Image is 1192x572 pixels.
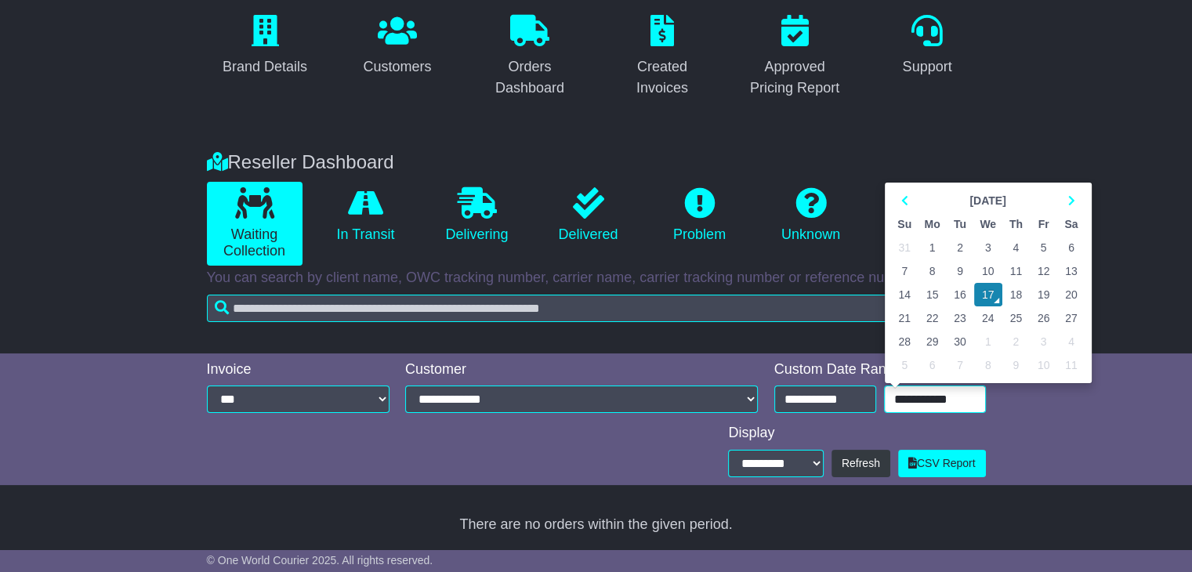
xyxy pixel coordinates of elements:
td: 9 [1002,353,1030,377]
div: Customer [405,361,759,378]
td: 1 [974,330,1002,353]
div: Reseller Dashboard [199,151,994,174]
td: 24 [974,306,1002,330]
button: Refresh [832,450,890,477]
a: Orders Dashboard [472,9,589,104]
a: CSV Report [898,450,986,477]
a: Approved Pricing Report [737,9,853,104]
td: 2 [1002,330,1030,353]
a: Cancelled [875,182,970,249]
a: Created Invoices [604,9,721,104]
td: 18 [1002,283,1030,306]
td: 5 [891,353,918,377]
div: Orders Dashboard [482,56,578,99]
td: 4 [1057,330,1085,353]
a: Support [892,9,962,83]
a: In Transit [318,182,414,249]
td: 7 [946,353,973,377]
a: Delivering [429,182,525,249]
a: Customers [353,9,441,83]
td: 5 [1030,236,1057,259]
td: 10 [1030,353,1057,377]
td: 6 [918,353,947,377]
td: 20 [1057,283,1085,306]
td: 11 [1002,259,1030,283]
td: 8 [918,259,947,283]
td: 9 [946,259,973,283]
div: There are no orders within the given period. [203,516,990,534]
td: 3 [1030,330,1057,353]
td: 6 [1057,236,1085,259]
span: © One World Courier 2025. All rights reserved. [207,554,433,567]
a: Brand Details [212,9,317,83]
div: Invoice [207,361,390,378]
td: 11 [1057,353,1085,377]
div: Custom Date Range [774,361,986,378]
th: Sa [1057,212,1085,236]
th: Tu [946,212,973,236]
a: Problem [652,182,748,249]
td: 23 [946,306,973,330]
td: 16 [946,283,973,306]
div: Brand Details [223,56,307,78]
td: 28 [891,330,918,353]
div: Created Invoices [614,56,711,99]
td: 8 [974,353,1002,377]
td: 19 [1030,283,1057,306]
td: 15 [918,283,947,306]
p: You can search by client name, OWC tracking number, carrier name, carrier tracking number or refe... [207,270,986,287]
td: 17 [974,283,1002,306]
td: 7 [891,259,918,283]
td: 4 [1002,236,1030,259]
td: 10 [974,259,1002,283]
div: Support [902,56,951,78]
td: 29 [918,330,947,353]
td: 3 [974,236,1002,259]
td: 26 [1030,306,1057,330]
div: Customers [363,56,431,78]
td: 22 [918,306,947,330]
td: 14 [891,283,918,306]
a: Waiting Collection [207,182,303,266]
a: Delivered [541,182,636,249]
td: 1 [918,236,947,259]
td: 27 [1057,306,1085,330]
th: Su [891,212,918,236]
td: 21 [891,306,918,330]
td: 30 [946,330,973,353]
th: Th [1002,212,1030,236]
div: Approved Pricing Report [747,56,843,99]
td: 31 [891,236,918,259]
th: Fr [1030,212,1057,236]
td: 12 [1030,259,1057,283]
th: Mo [918,212,947,236]
th: We [974,212,1002,236]
td: 2 [946,236,973,259]
td: 13 [1057,259,1085,283]
a: Unknown [763,182,859,249]
td: 25 [1002,306,1030,330]
div: Display [728,425,985,442]
th: Select Month [918,189,1057,212]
